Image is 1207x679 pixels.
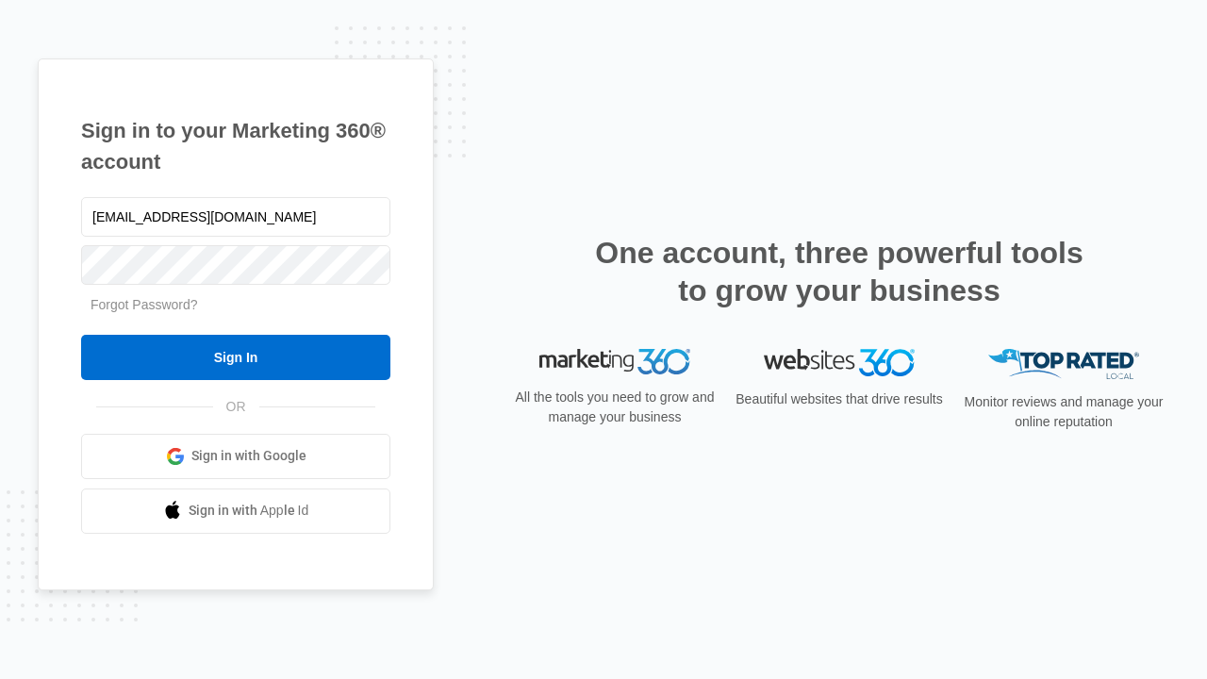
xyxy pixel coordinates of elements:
[958,392,1169,432] p: Monitor reviews and manage your online reputation
[81,197,390,237] input: Email
[81,115,390,177] h1: Sign in to your Marketing 360® account
[988,349,1139,380] img: Top Rated Local
[764,349,915,376] img: Websites 360
[81,489,390,534] a: Sign in with Apple Id
[213,397,259,417] span: OR
[91,297,198,312] a: Forgot Password?
[509,388,720,427] p: All the tools you need to grow and manage your business
[539,349,690,375] img: Marketing 360
[81,434,390,479] a: Sign in with Google
[589,234,1089,309] h2: One account, three powerful tools to grow your business
[81,335,390,380] input: Sign In
[189,501,309,521] span: Sign in with Apple Id
[191,446,306,466] span: Sign in with Google
[734,389,945,409] p: Beautiful websites that drive results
